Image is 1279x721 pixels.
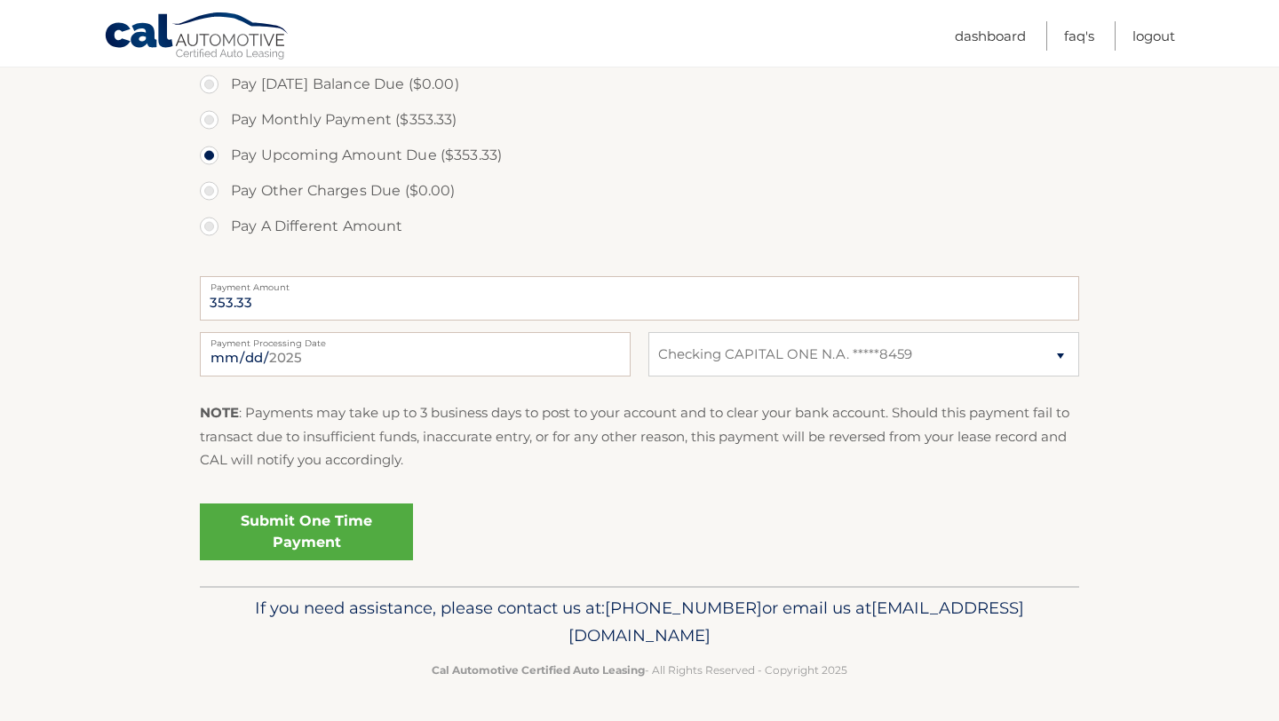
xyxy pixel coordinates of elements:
[432,663,645,677] strong: Cal Automotive Certified Auto Leasing
[211,661,1068,679] p: - All Rights Reserved - Copyright 2025
[200,102,1079,138] label: Pay Monthly Payment ($353.33)
[200,138,1079,173] label: Pay Upcoming Amount Due ($353.33)
[200,503,413,560] a: Submit One Time Payment
[104,12,290,63] a: Cal Automotive
[200,67,1079,102] label: Pay [DATE] Balance Due ($0.00)
[200,276,1079,321] input: Payment Amount
[605,598,762,618] span: [PHONE_NUMBER]
[200,332,631,376] input: Payment Date
[1132,21,1175,51] a: Logout
[200,332,631,346] label: Payment Processing Date
[200,404,239,421] strong: NOTE
[200,276,1079,290] label: Payment Amount
[200,401,1079,471] p: : Payments may take up to 3 business days to post to your account and to clear your bank account....
[200,209,1079,244] label: Pay A Different Amount
[1064,21,1094,51] a: FAQ's
[211,594,1068,651] p: If you need assistance, please contact us at: or email us at
[200,173,1079,209] label: Pay Other Charges Due ($0.00)
[955,21,1026,51] a: Dashboard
